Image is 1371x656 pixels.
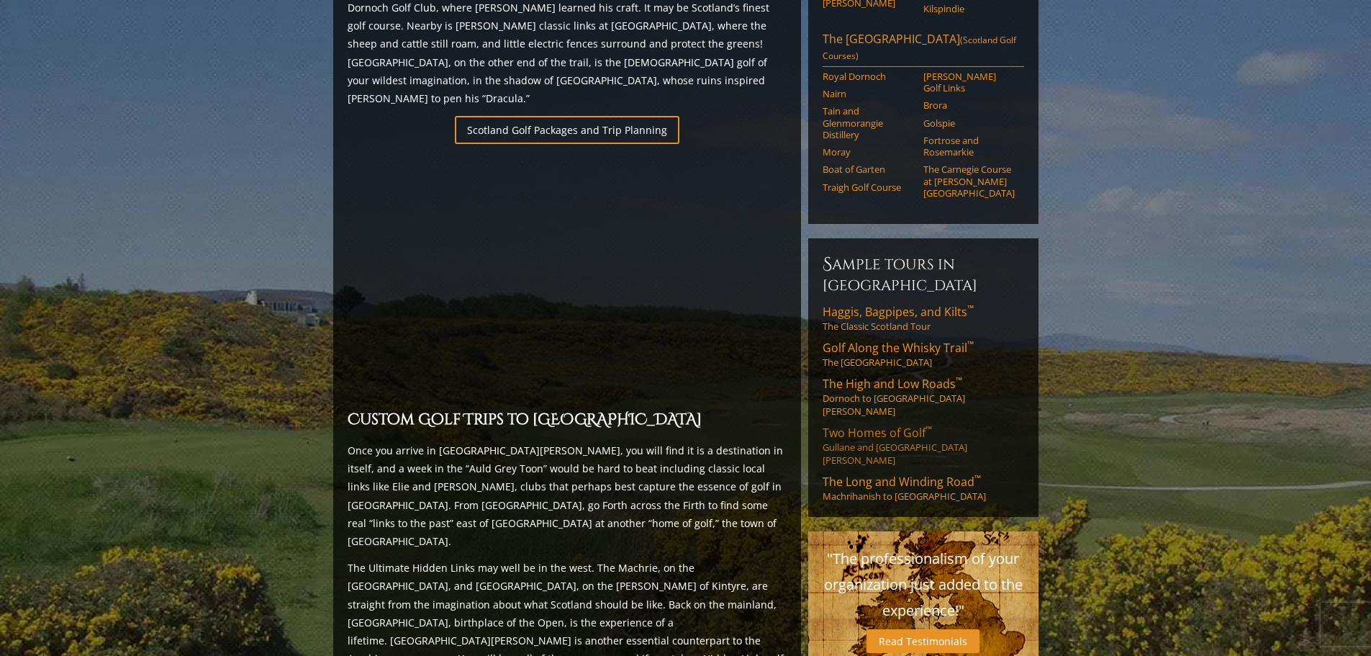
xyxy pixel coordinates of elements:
a: Tain and Glenmorangie Distillery [823,105,914,140]
a: Nairn [823,88,914,99]
a: Scotland Golf Packages and Trip Planning [455,116,679,144]
a: Brora [923,99,1015,111]
sup: ™ [974,472,981,485]
a: Moray [823,146,914,158]
a: Fortrose and Rosemarkie [923,135,1015,158]
a: Two Homes of Golf™Gullane and [GEOGRAPHIC_DATA][PERSON_NAME] [823,425,1024,467]
a: Royal Dornoch [823,71,914,82]
a: Traigh Golf Course [823,181,914,193]
a: Read Testimonials [867,629,979,653]
sup: ™ [956,374,962,387]
a: [PERSON_NAME] Golf Links [923,71,1015,94]
a: Haggis, Bagpipes, and Kilts™The Classic Scotland Tour [823,304,1024,333]
p: Once you arrive in [GEOGRAPHIC_DATA][PERSON_NAME], you will find it is a destination in itself, a... [348,441,787,550]
a: The High and Low Roads™Dornoch to [GEOGRAPHIC_DATA][PERSON_NAME] [823,376,1024,418]
a: Boat of Garten [823,163,914,175]
h6: Sample Tours in [GEOGRAPHIC_DATA] [823,253,1024,295]
span: (Scotland Golf Courses) [823,34,1016,62]
span: The High and Low Roads [823,376,962,392]
sup: ™ [967,338,974,351]
p: "The professionalism of your organization just added to the experience!" [823,546,1024,624]
span: Haggis, Bagpipes, and Kilts [823,304,974,320]
span: The Long and Winding Road [823,474,981,490]
sup: ™ [967,302,974,315]
a: The Long and Winding Road™Machrihanish to [GEOGRAPHIC_DATA] [823,474,1024,503]
iframe: Sir-Nick-favorite-Open-Rota-Venues [348,153,787,400]
h2: Custom Golf Trips to [GEOGRAPHIC_DATA] [348,408,787,433]
a: Kilspindie [923,3,1015,14]
a: The [GEOGRAPHIC_DATA](Scotland Golf Courses) [823,31,1024,67]
a: The Carnegie Course at [PERSON_NAME][GEOGRAPHIC_DATA] [923,163,1015,199]
span: Golf Along the Whisky Trail [823,340,974,356]
sup: ™ [926,423,932,436]
a: Golspie [923,117,1015,129]
span: Two Homes of Golf [823,425,932,441]
a: Golf Along the Whisky Trail™The [GEOGRAPHIC_DATA] [823,340,1024,369]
